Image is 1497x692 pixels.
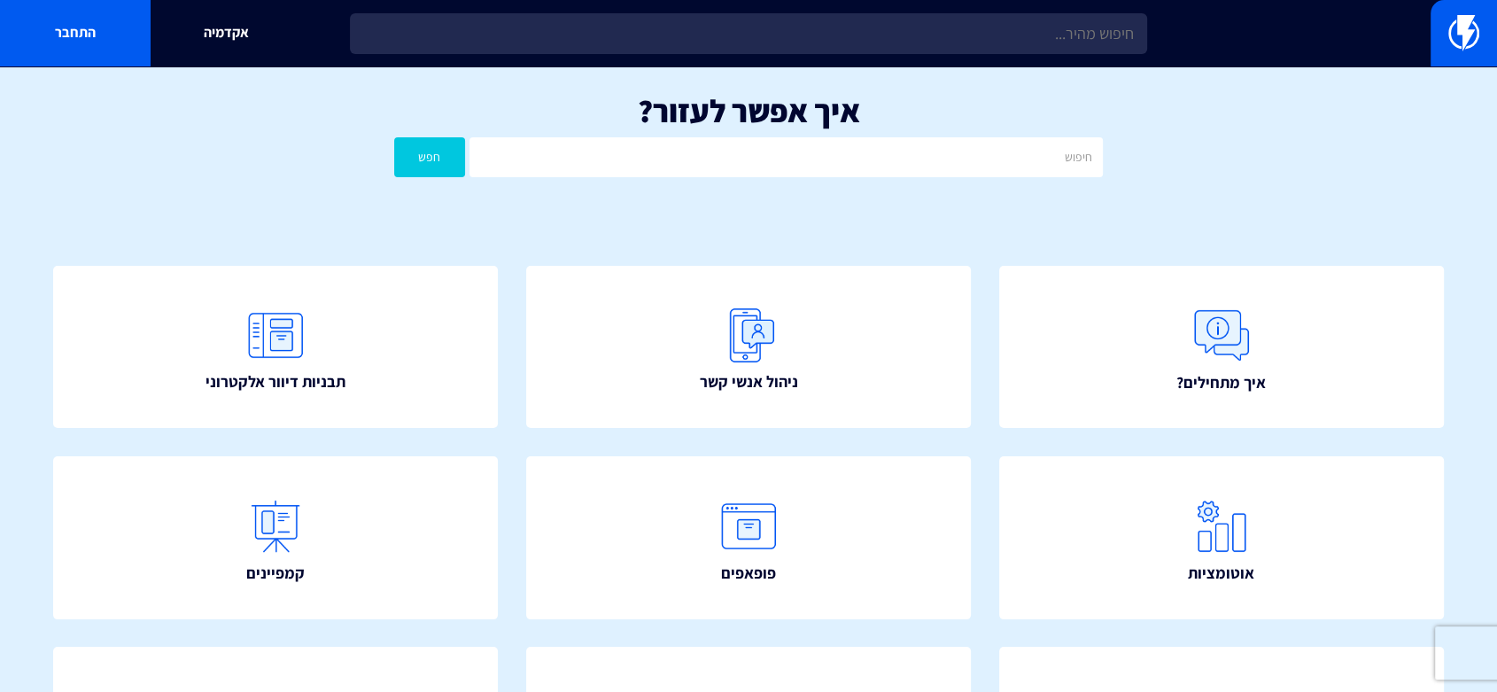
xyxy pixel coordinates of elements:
span: קמפיינים [246,562,305,585]
h1: איך אפשר לעזור? [27,93,1470,128]
a: איך מתחילים? [999,266,1444,429]
span: אוטומציות [1188,562,1254,585]
span: ניהול אנשי קשר [700,370,798,393]
a: קמפיינים [53,456,498,619]
input: חיפוש [469,137,1103,177]
button: חפש [394,137,465,177]
a: פופאפים [526,456,971,619]
input: חיפוש מהיר... [350,13,1147,54]
span: פופאפים [721,562,776,585]
a: אוטומציות [999,456,1444,619]
span: תבניות דיוור אלקטרוני [206,370,345,393]
span: איך מתחילים? [1176,371,1266,394]
a: תבניות דיוור אלקטרוני [53,266,498,429]
a: ניהול אנשי קשר [526,266,971,429]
